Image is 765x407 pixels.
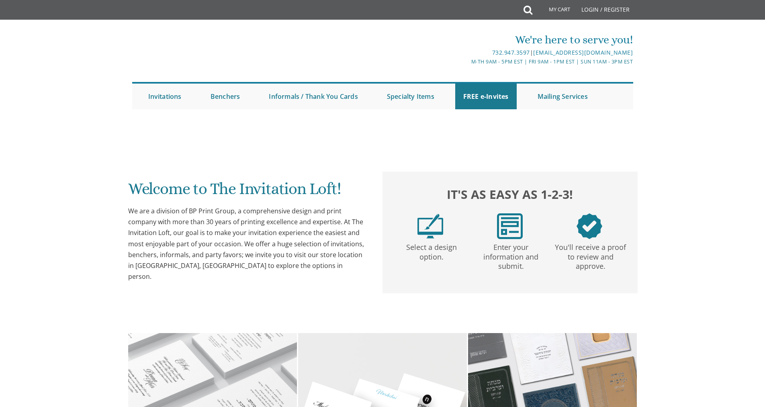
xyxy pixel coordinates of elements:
div: We're here to serve you! [299,32,633,48]
p: You'll receive a proof to review and approve. [552,239,629,271]
h2: It's as easy as 1-2-3! [391,185,629,203]
a: [EMAIL_ADDRESS][DOMAIN_NAME] [533,49,633,56]
p: Enter your information and submit. [473,239,549,271]
a: 732.947.3597 [492,49,530,56]
a: Specialty Items [379,84,442,109]
a: Invitations [140,84,190,109]
p: Select a design option. [393,239,470,262]
img: step3.png [577,213,602,239]
div: M-Th 9am - 5pm EST | Fri 9am - 1pm EST | Sun 11am - 3pm EST [299,57,633,66]
img: step2.png [497,213,523,239]
a: Mailing Services [530,84,596,109]
a: Informals / Thank You Cards [261,84,366,109]
img: step1.png [417,213,443,239]
h1: Welcome to The Invitation Loft! [128,180,367,204]
div: | [299,48,633,57]
a: Benchers [202,84,248,109]
a: FREE e-Invites [455,84,517,109]
div: We are a division of BP Print Group, a comprehensive design and print company with more than 30 y... [128,206,367,282]
a: My Cart [532,1,576,21]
